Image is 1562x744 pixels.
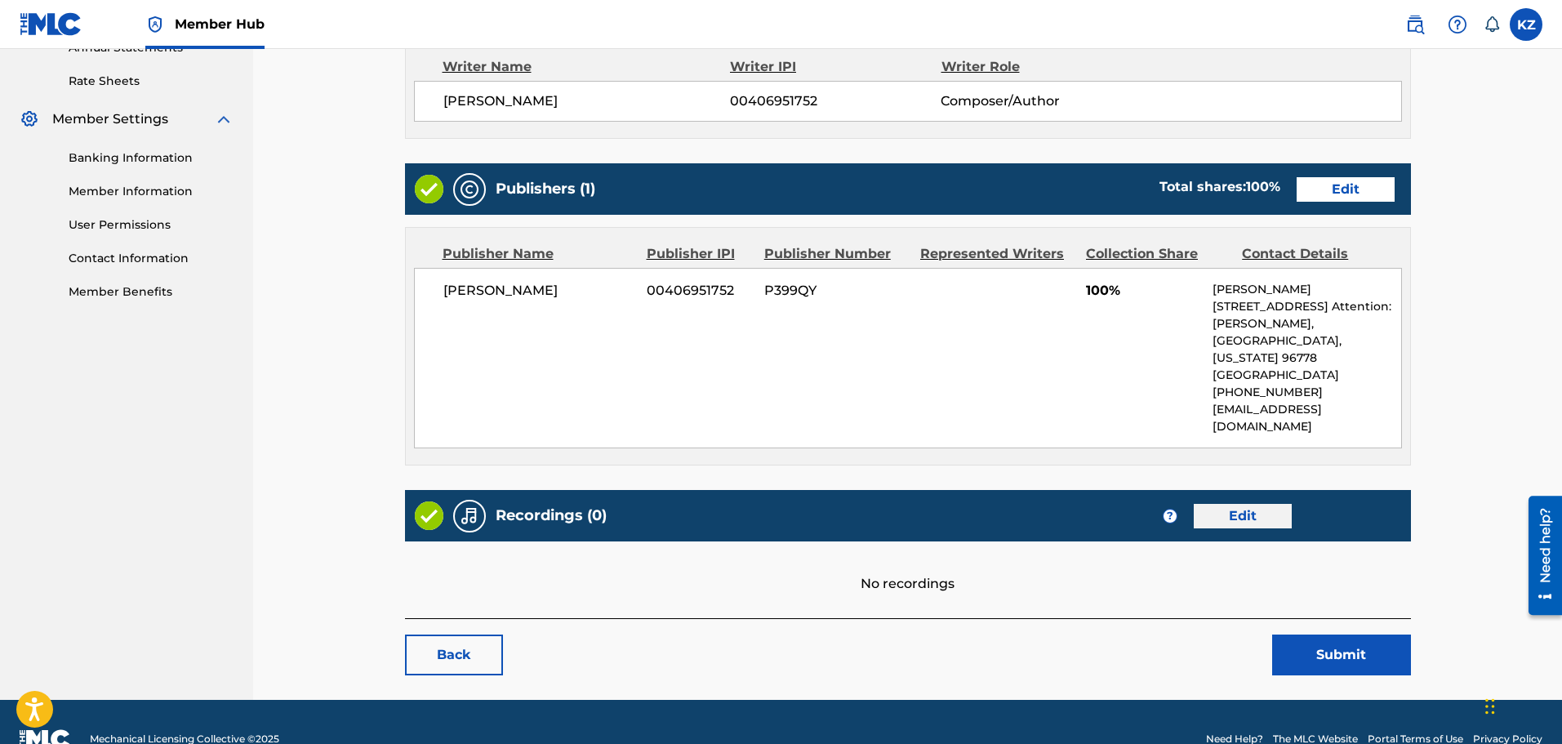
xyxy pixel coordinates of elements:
[405,635,503,675] a: Back
[443,281,635,301] span: [PERSON_NAME]
[1242,244,1386,264] div: Contact Details
[1086,281,1201,301] span: 100%
[69,73,234,90] a: Rate Sheets
[1246,179,1280,194] span: 100 %
[1213,367,1400,384] p: [GEOGRAPHIC_DATA]
[214,109,234,129] img: expand
[730,91,941,111] span: 00406951752
[941,57,1133,77] div: Writer Role
[1213,281,1400,298] p: [PERSON_NAME]
[460,180,479,199] img: Publishers
[20,12,82,36] img: MLC Logo
[69,183,234,200] a: Member Information
[1484,16,1500,33] div: Notifications
[1213,401,1400,435] p: [EMAIL_ADDRESS][DOMAIN_NAME]
[1405,15,1425,34] img: search
[1510,8,1542,41] div: User Menu
[20,109,39,129] img: Member Settings
[415,501,443,530] img: Valid
[730,57,941,77] div: Writer IPI
[1448,15,1467,34] img: help
[69,250,234,267] a: Contact Information
[1194,504,1292,528] a: Edit
[1516,489,1562,621] iframe: Resource Center
[405,541,1411,594] div: No recordings
[69,149,234,167] a: Banking Information
[1297,177,1395,202] a: Edit
[1480,666,1562,744] iframe: Chat Widget
[1086,244,1230,264] div: Collection Share
[1213,384,1400,401] p: [PHONE_NUMBER]
[443,91,731,111] span: [PERSON_NAME]
[1485,682,1495,731] div: Drag
[415,175,443,203] img: Valid
[52,109,168,129] span: Member Settings
[941,91,1133,111] span: Composer/Author
[443,244,634,264] div: Publisher Name
[1213,332,1400,367] p: [GEOGRAPHIC_DATA], [US_STATE] 96778
[69,216,234,234] a: User Permissions
[1159,177,1280,197] div: Total shares:
[1164,510,1177,523] span: ?
[145,15,165,34] img: Top Rightsholder
[460,506,479,526] img: Recordings
[175,15,265,33] span: Member Hub
[647,244,752,264] div: Publisher IPI
[443,57,731,77] div: Writer Name
[496,506,607,525] h5: Recordings (0)
[1213,298,1400,332] p: [STREET_ADDRESS] Attention: [PERSON_NAME],
[1272,635,1411,675] button: Submit
[647,281,752,301] span: 00406951752
[1399,8,1431,41] a: Public Search
[69,283,234,301] a: Member Benefits
[920,244,1074,264] div: Represented Writers
[764,281,908,301] span: P399QY
[496,180,595,198] h5: Publishers (1)
[1441,8,1474,41] div: Help
[764,244,908,264] div: Publisher Number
